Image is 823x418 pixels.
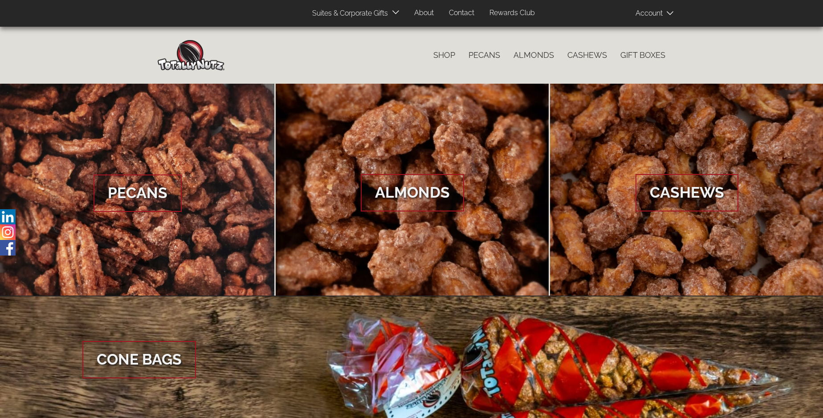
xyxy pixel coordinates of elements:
[158,40,224,70] img: Home
[82,341,196,378] span: Cone Bags
[483,4,542,22] a: Rewards Club
[306,5,391,22] a: Suites & Corporate Gifts
[94,175,182,212] span: Pecans
[507,46,561,65] a: Almonds
[276,84,549,296] a: Almonds
[427,46,462,65] a: Shop
[636,174,738,211] span: Cashews
[442,4,481,22] a: Contact
[614,46,672,65] a: Gift Boxes
[561,46,614,65] a: Cashews
[462,46,507,65] a: Pecans
[361,174,464,211] span: Almonds
[407,4,440,22] a: About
